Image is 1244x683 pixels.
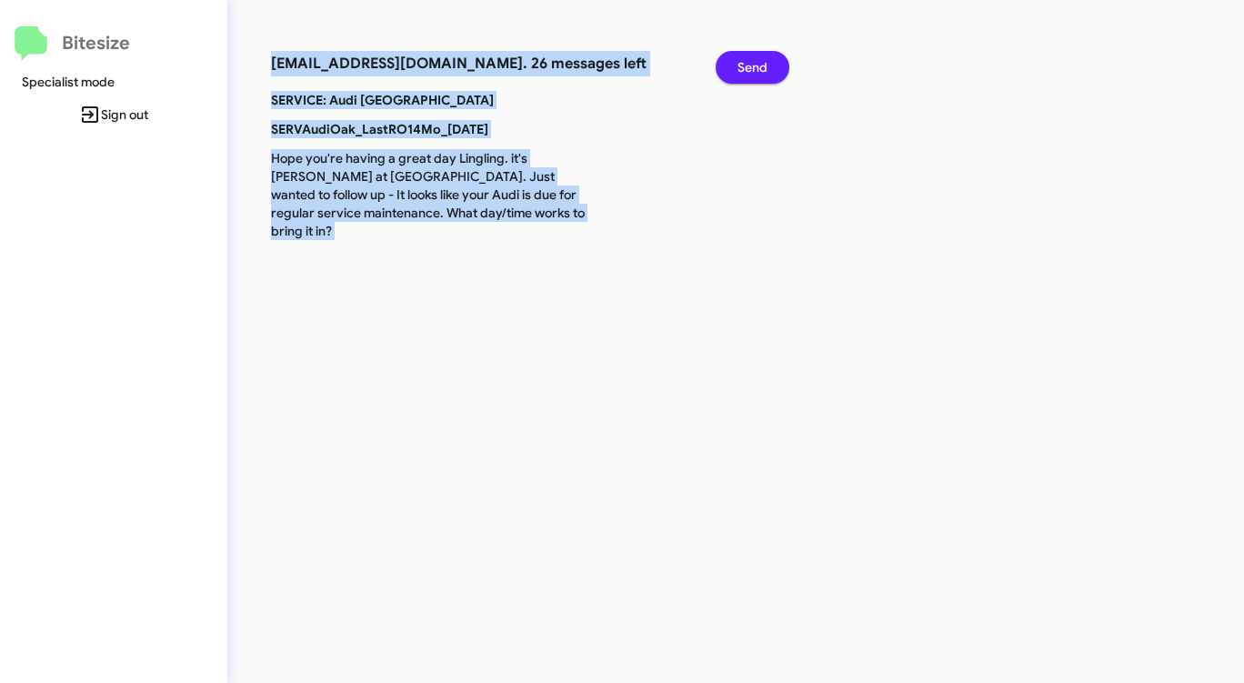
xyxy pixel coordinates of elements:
[716,51,789,84] button: Send
[737,51,767,84] span: Send
[15,26,130,61] a: Bitesize
[15,98,213,131] span: Sign out
[271,121,488,137] b: SERVAudiOak_LastRO14Mo_[DATE]
[257,149,613,240] p: Hope you're having a great day Lingling. it's [PERSON_NAME] at [GEOGRAPHIC_DATA]. Just wanted to ...
[271,51,688,76] h3: [EMAIL_ADDRESS][DOMAIN_NAME]. 26 messages left
[271,92,494,108] b: SERVICE: Audi [GEOGRAPHIC_DATA]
